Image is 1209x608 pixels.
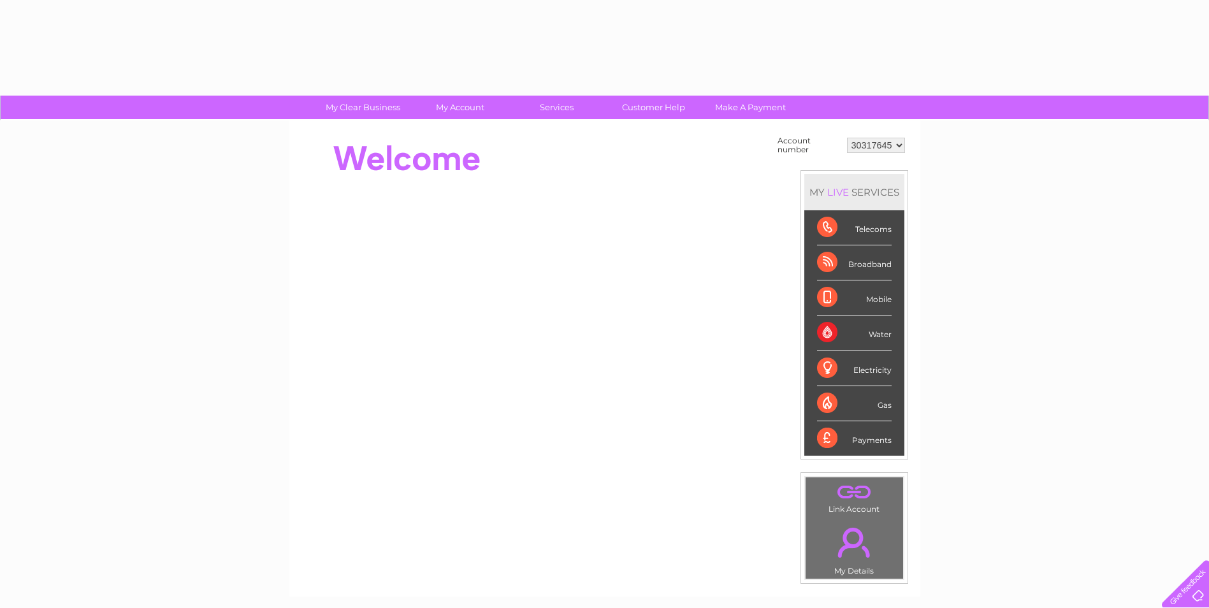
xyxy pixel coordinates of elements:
a: My Account [407,96,512,119]
div: Electricity [817,351,892,386]
div: Water [817,315,892,351]
td: Account number [774,133,844,157]
div: Broadband [817,245,892,280]
a: Customer Help [601,96,706,119]
td: My Details [805,517,904,579]
td: Link Account [805,477,904,517]
div: Mobile [817,280,892,315]
a: . [809,481,900,503]
div: Gas [817,386,892,421]
a: Make A Payment [698,96,803,119]
a: My Clear Business [310,96,416,119]
div: LIVE [825,186,851,198]
a: . [809,520,900,565]
div: Payments [817,421,892,456]
div: MY SERVICES [804,174,904,210]
div: Telecoms [817,210,892,245]
a: Services [504,96,609,119]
